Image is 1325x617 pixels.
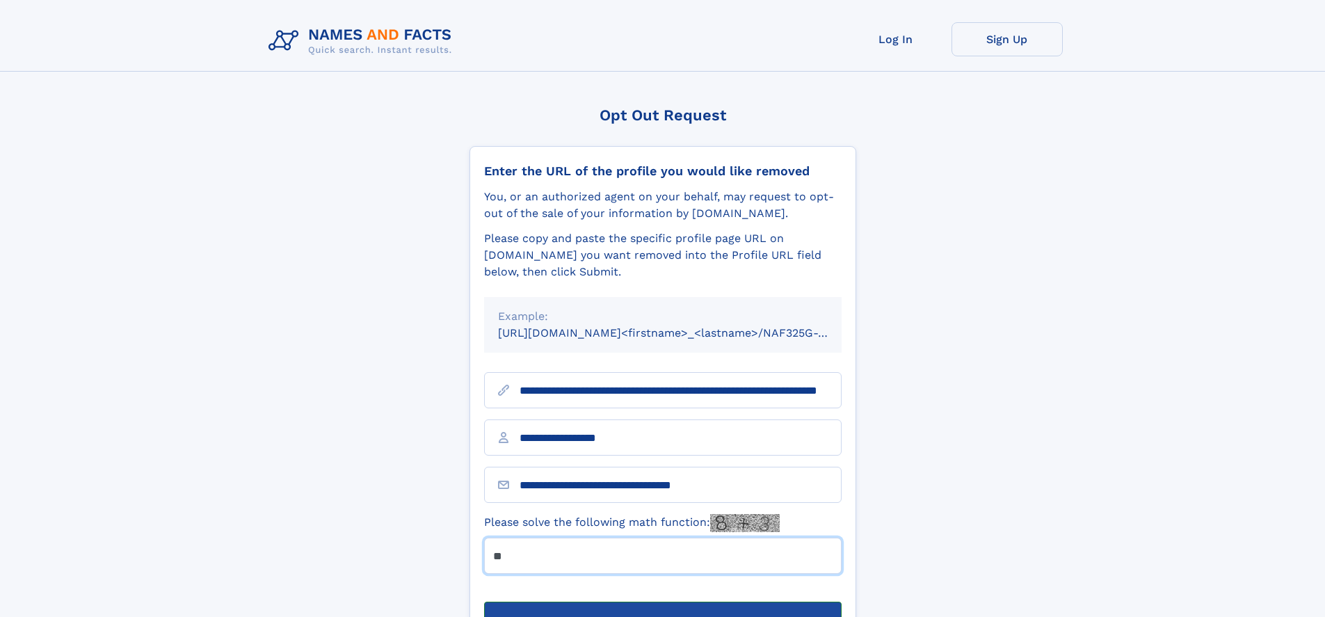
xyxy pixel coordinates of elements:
div: Enter the URL of the profile you would like removed [484,163,842,179]
a: Sign Up [951,22,1063,56]
label: Please solve the following math function: [484,514,780,532]
a: Log In [840,22,951,56]
div: Example: [498,308,828,325]
img: Logo Names and Facts [263,22,463,60]
div: You, or an authorized agent on your behalf, may request to opt-out of the sale of your informatio... [484,189,842,222]
small: [URL][DOMAIN_NAME]<firstname>_<lastname>/NAF325G-xxxxxxxx [498,326,868,339]
div: Opt Out Request [469,106,856,124]
div: Please copy and paste the specific profile page URL on [DOMAIN_NAME] you want removed into the Pr... [484,230,842,280]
